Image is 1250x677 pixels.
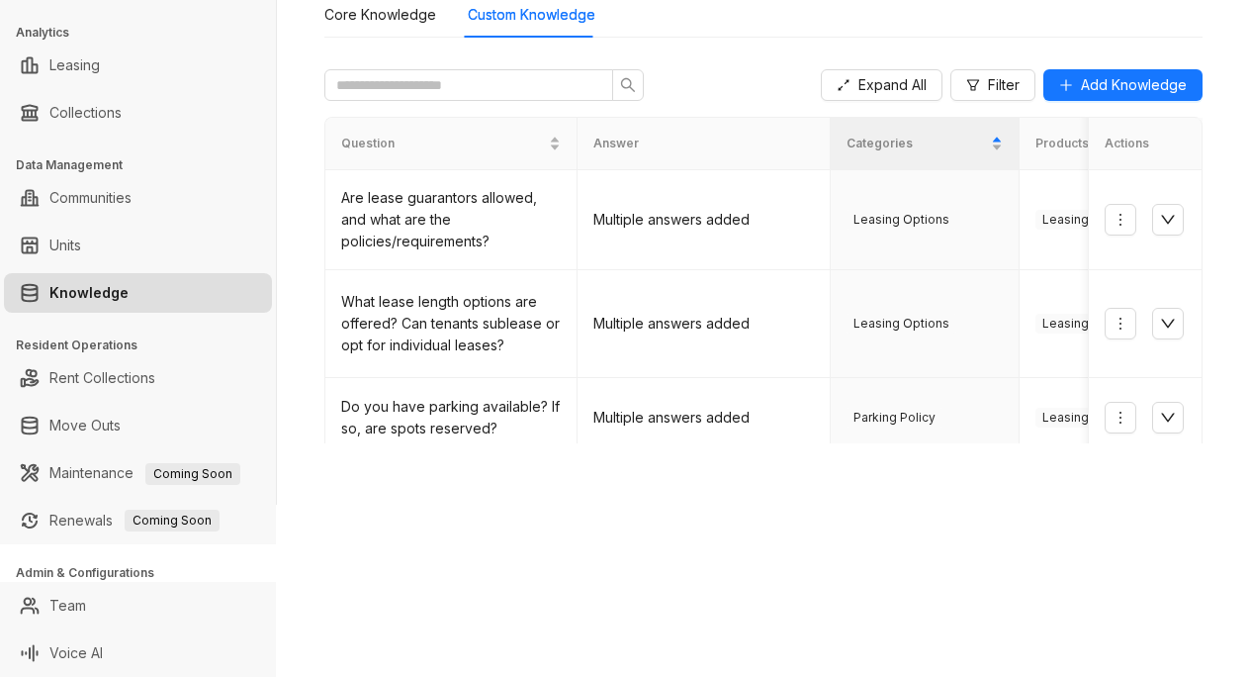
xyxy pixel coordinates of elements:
[1020,118,1208,170] th: Products
[4,453,272,493] li: Maintenance
[16,564,276,582] h3: Admin & Configurations
[4,406,272,445] li: Move Outs
[4,273,272,313] li: Knowledge
[341,135,545,153] span: Question
[1081,74,1187,96] span: Add Knowledge
[49,93,122,133] a: Collections
[1043,69,1203,101] button: Add Knowledge
[847,135,987,153] span: Categories
[49,586,86,626] a: Team
[468,4,595,26] div: Custom Knowledge
[578,378,830,458] td: Multiple answers added
[1113,410,1128,426] span: more
[821,69,942,101] button: Expand All
[858,74,927,96] span: Expand All
[49,406,121,445] a: Move Outs
[4,586,272,626] li: Team
[1035,210,1096,230] span: Leasing
[847,314,956,334] span: Leasing Options
[847,408,942,428] span: Parking Policy
[341,291,561,356] div: What lease length options are offered? Can tenants sublease or opt for individual leases?
[341,396,561,439] div: Do you have parking available? If so, are spots reserved?
[125,510,220,532] span: Coming Soon
[49,358,155,398] a: Rent Collections
[16,337,276,354] h3: Resident Operations
[578,270,830,378] td: Multiple answers added
[324,4,436,26] div: Core Knowledge
[1160,212,1176,228] span: down
[4,178,272,218] li: Communities
[1035,408,1096,428] span: Leasing
[837,78,850,92] span: expand-alt
[4,358,272,398] li: Rent Collections
[49,178,132,218] a: Communities
[4,633,272,673] li: Voice AI
[49,226,81,265] a: Units
[578,170,830,270] td: Multiple answers added
[49,501,220,540] a: RenewalsComing Soon
[1113,316,1128,332] span: more
[966,78,980,92] span: filter
[49,46,100,85] a: Leasing
[4,93,272,133] li: Collections
[341,187,561,252] div: Are lease guarantors allowed, and what are the policies/requirements?
[16,156,276,174] h3: Data Management
[1160,316,1176,332] span: down
[49,273,129,313] a: Knowledge
[145,463,240,485] span: Coming Soon
[16,24,276,42] h3: Analytics
[1113,212,1128,228] span: more
[325,118,578,170] th: Question
[1059,78,1073,92] span: plus
[1089,118,1203,170] th: Actions
[1035,314,1096,334] span: Leasing
[988,74,1020,96] span: Filter
[49,633,103,673] a: Voice AI
[1035,135,1176,153] span: Products
[578,118,830,170] th: Answer
[4,46,272,85] li: Leasing
[950,69,1035,101] button: Filter
[620,77,636,93] span: search
[4,501,272,540] li: Renewals
[1160,410,1176,426] span: down
[4,226,272,265] li: Units
[847,210,956,230] span: Leasing Options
